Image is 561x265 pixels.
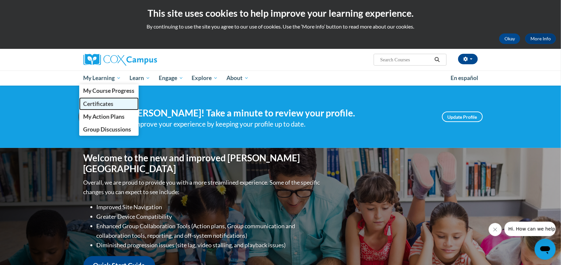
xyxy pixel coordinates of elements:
span: My Course Progress [83,87,134,94]
div: Help improve your experience by keeping your profile up to date. [118,119,432,130]
a: Update Profile [442,112,483,122]
img: Cox Campus [83,54,157,66]
button: Search [432,56,442,64]
span: Engage [159,74,183,82]
button: Account Settings [458,54,478,64]
img: Profile Image [79,102,108,132]
li: Improved Site Navigation [97,202,322,212]
span: Group Discussions [83,126,131,133]
span: About [226,74,249,82]
span: Hi. How can we help? [4,5,53,10]
li: Greater Device Compatibility [97,212,322,221]
iframe: Close message [489,223,502,236]
span: Learn [129,74,150,82]
a: About [222,71,253,86]
p: Overall, we are proud to provide you with a more streamlined experience. Some of the specific cha... [83,178,322,197]
a: Explore [187,71,222,86]
iframe: Message from company [504,222,556,236]
a: Cox Campus [83,54,208,66]
a: My Course Progress [79,84,139,97]
h2: This site uses cookies to help improve your learning experience. [5,7,556,20]
li: Diminished progression issues (site lag, video stalling, and playback issues) [97,240,322,250]
button: Okay [499,33,520,44]
span: Explore [192,74,218,82]
a: My Action Plans [79,110,139,123]
p: By continuing to use the site you agree to our use of cookies. Use the ‘More info’ button to read... [5,23,556,30]
iframe: Button to launch messaging window [535,239,556,260]
a: Engage [154,71,188,86]
a: Certificates [79,97,139,110]
a: More Info [525,33,556,44]
li: Enhanced Group Collaboration Tools (Action plans, Group communication and collaboration tools, re... [97,221,322,240]
span: Certificates [83,100,113,107]
input: Search Courses [380,56,432,64]
div: Main menu [74,71,488,86]
a: En español [447,71,483,85]
a: My Learning [79,71,126,86]
a: Group Discussions [79,123,139,136]
h1: Welcome to the new and improved [PERSON_NAME][GEOGRAPHIC_DATA] [83,153,322,174]
h4: Hi [PERSON_NAME]! Take a minute to review your profile. [118,108,432,119]
span: En español [451,74,479,81]
a: Learn [125,71,154,86]
span: My Action Plans [83,113,125,120]
span: My Learning [83,74,121,82]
